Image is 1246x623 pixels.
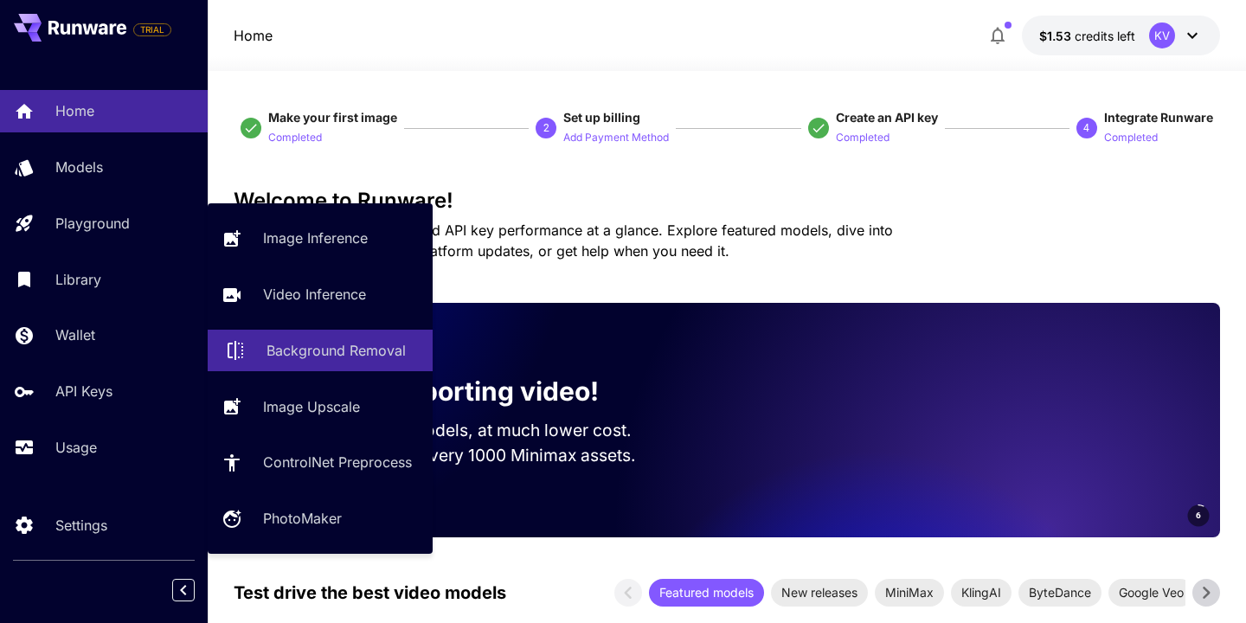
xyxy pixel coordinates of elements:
[1083,120,1089,136] p: 4
[1039,27,1135,45] div: $1.5344
[234,222,893,260] span: Check out your usage stats and API key performance at a glance. Explore featured models, dive int...
[208,498,433,540] a: PhotoMaker
[268,110,397,125] span: Make your first image
[55,269,101,290] p: Library
[563,110,640,125] span: Set up billing
[185,575,208,606] div: Collapse sidebar
[261,418,665,443] p: Run the best video models, at much lower cost.
[875,583,944,601] span: MiniMax
[1108,583,1194,601] span: Google Veo
[263,396,360,417] p: Image Upscale
[172,579,195,601] button: Collapse sidebar
[55,324,95,345] p: Wallet
[133,19,171,40] span: Add your payment card to enable full platform functionality.
[1149,22,1175,48] div: KV
[951,583,1012,601] span: KlingAI
[261,443,665,468] p: Save up to $350 for every 1000 Minimax assets.
[263,228,368,248] p: Image Inference
[563,130,669,146] p: Add Payment Method
[55,213,130,234] p: Playground
[836,130,890,146] p: Completed
[55,437,97,458] p: Usage
[1104,130,1158,146] p: Completed
[649,583,764,601] span: Featured models
[208,217,433,260] a: Image Inference
[1039,29,1075,43] span: $1.53
[263,284,366,305] p: Video Inference
[1022,16,1220,55] button: $1.5344
[134,23,170,36] span: TRIAL
[234,25,273,46] nav: breadcrumb
[263,452,412,472] p: ControlNet Preprocess
[268,130,322,146] p: Completed
[543,120,549,136] p: 2
[310,372,599,411] p: Now supporting video!
[1196,509,1201,522] span: 6
[1075,29,1135,43] span: credits left
[267,340,406,361] p: Background Removal
[263,508,342,529] p: PhotoMaker
[208,330,433,372] a: Background Removal
[55,157,103,177] p: Models
[208,441,433,484] a: ControlNet Preprocess
[234,25,273,46] p: Home
[234,580,506,606] p: Test drive the best video models
[234,189,1220,213] h3: Welcome to Runware!
[208,385,433,427] a: Image Upscale
[208,273,433,316] a: Video Inference
[55,100,94,121] p: Home
[836,110,938,125] span: Create an API key
[1018,583,1101,601] span: ByteDance
[55,515,107,536] p: Settings
[1104,110,1213,125] span: Integrate Runware
[771,583,868,601] span: New releases
[55,381,112,401] p: API Keys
